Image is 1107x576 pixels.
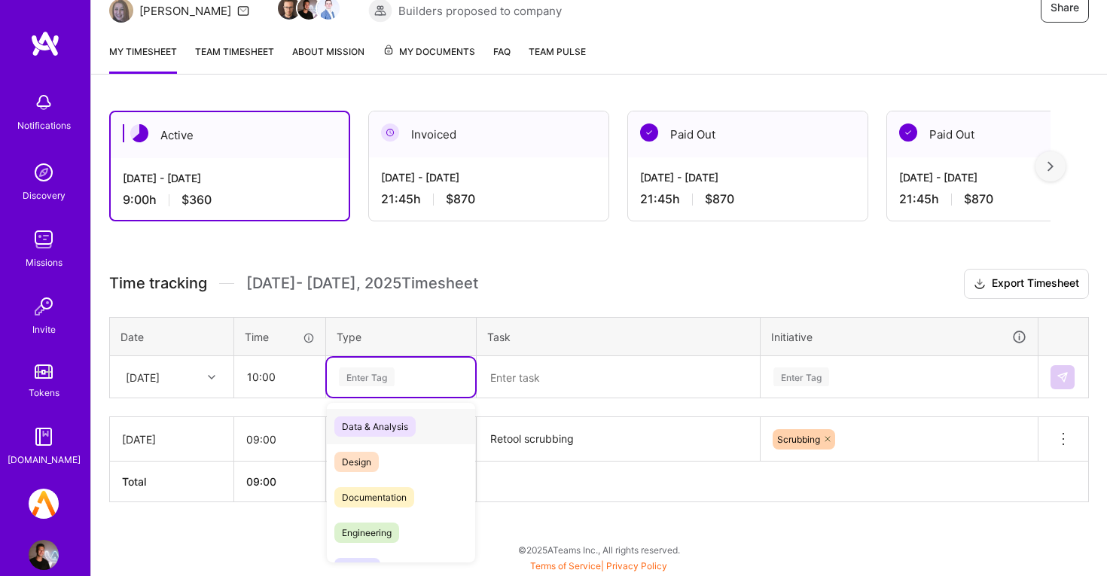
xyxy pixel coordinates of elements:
[326,317,477,356] th: Type
[493,44,511,74] a: FAQ
[964,191,993,207] span: $870
[529,44,586,74] a: Team Pulse
[126,369,160,385] div: [DATE]
[29,157,59,187] img: discovery
[899,123,917,142] img: Paid Out
[123,170,337,186] div: [DATE] - [DATE]
[777,434,820,445] span: Scrubbing
[334,416,416,437] span: Data & Analysis
[530,560,667,571] span: |
[369,111,608,157] div: Invoiced
[181,192,212,208] span: $360
[446,191,475,207] span: $870
[398,3,562,19] span: Builders proposed to company
[29,385,59,401] div: Tokens
[23,187,66,203] div: Discovery
[339,365,395,389] div: Enter Tag
[640,191,855,207] div: 21:45 h
[964,269,1089,299] button: Export Timesheet
[773,365,829,389] div: Enter Tag
[478,419,758,460] textarea: Retool scrubbing
[90,531,1107,568] div: © 2025 ATeams Inc., All rights reserved.
[1057,371,1069,383] img: Submit
[381,191,596,207] div: 21:45 h
[29,224,59,254] img: teamwork
[25,540,63,570] a: User Avatar
[111,112,349,158] div: Active
[32,322,56,337] div: Invite
[628,111,868,157] div: Paid Out
[130,124,148,142] img: Active
[195,44,274,74] a: Team timesheet
[139,3,231,19] div: [PERSON_NAME]
[974,276,986,292] i: icon Download
[606,560,667,571] a: Privacy Policy
[29,422,59,452] img: guide book
[771,328,1027,346] div: Initiative
[381,123,399,142] img: Invoiced
[110,462,234,502] th: Total
[477,317,761,356] th: Task
[35,364,53,379] img: tokens
[110,317,234,356] th: Date
[29,540,59,570] img: User Avatar
[237,5,249,17] i: icon Mail
[235,357,325,397] input: HH:MM
[383,44,475,60] span: My Documents
[381,169,596,185] div: [DATE] - [DATE]
[529,46,586,57] span: Team Pulse
[109,44,177,74] a: My timesheet
[530,560,601,571] a: Terms of Service
[109,274,207,293] span: Time tracking
[25,489,63,519] a: A.Team: Platform Team
[245,329,315,345] div: Time
[122,431,221,447] div: [DATE]
[29,87,59,117] img: bell
[705,191,734,207] span: $870
[208,373,215,381] i: icon Chevron
[29,489,59,519] img: A.Team: Platform Team
[640,123,658,142] img: Paid Out
[292,44,364,74] a: About Mission
[246,274,478,293] span: [DATE] - [DATE] , 2025 Timesheet
[383,44,475,74] a: My Documents
[334,452,379,472] span: Design
[29,291,59,322] img: Invite
[30,30,60,57] img: logo
[123,192,337,208] div: 9:00 h
[334,523,399,543] span: Engineering
[640,169,855,185] div: [DATE] - [DATE]
[17,117,71,133] div: Notifications
[8,452,81,468] div: [DOMAIN_NAME]
[26,254,63,270] div: Missions
[234,419,325,459] input: HH:MM
[234,462,326,502] th: 09:00
[334,487,414,507] span: Documentation
[1048,161,1054,172] img: right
